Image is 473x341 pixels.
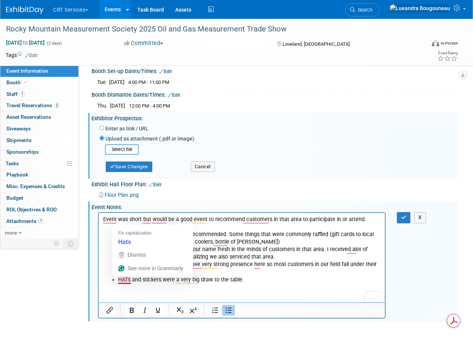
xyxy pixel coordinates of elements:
button: Bold [125,305,138,316]
div: Booth Set-up Dates/Times: [92,66,458,75]
iframe: Rich Text Area [99,213,385,302]
a: Floor Plan.png [99,192,139,198]
span: ROI, Objectives & ROO [6,206,57,212]
img: ExhibitDay [6,6,44,14]
div: Rocky Mountain Measurement Society 2025 Oil and Gas Measurement Trade Show [3,22,419,36]
span: Floor Plan.png [105,192,139,198]
span: (2 days) [46,41,62,46]
a: Edit [25,53,38,58]
td: [DATE] [109,78,125,86]
div: Event Notes: [92,202,458,211]
button: Italic [138,305,151,316]
span: Asset Reservations [6,114,51,120]
button: Cancel [191,162,215,172]
span: 4:00 PM - 11:00 PM [128,79,169,85]
a: Edit [159,69,172,74]
button: Bullet list [222,305,235,316]
button: Save Changes [106,162,152,172]
img: Lueandra Bougouneau [389,4,450,12]
span: Loveland, [GEOGRAPHIC_DATA] [282,41,350,47]
div: Event Format [392,39,458,50]
a: Budget [0,193,78,204]
span: Misc. Expenses & Credits [6,183,65,189]
a: Staff1 [0,89,78,100]
span: Tasks [6,160,19,166]
td: Toggle Event Tabs [63,239,79,248]
a: Sponsorships [0,147,78,158]
a: Asset Reservations [0,112,78,123]
a: more [0,227,78,239]
span: Search [355,7,372,13]
a: Search [345,3,380,16]
span: Booth [6,79,29,85]
a: Booth [0,77,78,88]
button: Numbered list [209,305,222,316]
div: Event Rating [437,51,458,55]
span: Event Information [6,68,48,74]
button: Underline [152,305,164,316]
a: Edit [149,182,161,187]
button: X [414,212,426,223]
td: Personalize Event Tab Strip [50,239,63,248]
a: Shipments [0,135,78,146]
td: Thu. [97,102,110,110]
td: Tags [6,51,38,59]
span: 12:00 PM - 4:00 PM [129,103,170,109]
a: Travel Reservations2 [0,100,78,111]
button: Superscript [187,305,200,316]
span: Staff [6,91,25,97]
img: Format-Inperson.png [432,40,439,46]
span: 1 [38,218,44,224]
div: Booth Dismantle Dates/Times: [92,89,458,99]
span: Giveaways [6,126,31,132]
a: Tasks [0,158,78,169]
span: to [22,40,29,46]
span: Budget [6,195,23,201]
button: Subscript [174,305,186,316]
div: Exhibit Hall Floor Plan: [92,179,458,188]
a: ROI, Objectives & ROO [0,204,78,215]
td: [DATE] [110,102,125,110]
a: Event Information [0,66,78,77]
span: Travel Reservations [6,102,60,108]
i: Booth reservation complete [24,80,28,84]
a: Giveaways [0,123,78,135]
button: Committed [122,39,166,47]
span: 1 [20,91,25,97]
label: Enter as link / URL [105,125,149,132]
a: Attachments1 [0,216,78,227]
button: Insert/edit link [103,305,116,316]
span: Attachments [6,218,44,224]
a: Edit [168,93,180,98]
span: Shipments [6,137,32,143]
div: Exhibitor Prospectus: [92,113,458,122]
span: 2 [54,103,60,108]
td: Tue. [97,78,109,86]
span: Playbook [6,172,28,178]
a: Playbook [0,169,78,181]
span: [DATE] [DATE] [6,39,45,46]
a: Misc. Expenses & Credits [0,181,78,192]
span: Sponsorships [6,149,39,155]
div: In-Person [440,40,458,46]
span: more [5,230,17,236]
label: Upload as attachment (.pdf or image) [105,135,194,142]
